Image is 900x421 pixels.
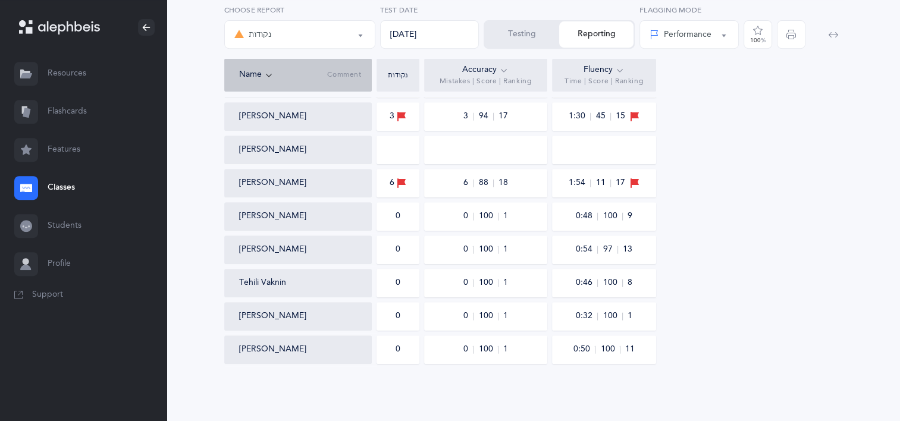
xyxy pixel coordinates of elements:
[396,211,400,222] div: 0
[603,312,623,320] span: 100
[224,5,375,15] label: Choose report
[575,312,598,320] span: 0:32
[584,64,625,77] div: Fluency
[573,345,595,353] span: 0:50
[390,177,406,190] div: 6
[623,244,632,256] span: 13
[568,112,591,120] span: 1:30
[396,310,400,322] div: 0
[595,112,611,120] span: 45
[239,310,306,322] button: [PERSON_NAME]
[628,211,632,222] span: 9
[440,77,532,86] span: Mistakes | Score | Ranking
[485,21,559,48] button: Testing
[595,179,611,187] span: 11
[239,211,306,222] button: [PERSON_NAME]
[380,71,416,78] div: נקודות
[503,244,508,256] span: 1
[396,344,400,356] div: 0
[650,29,711,41] div: Performance
[628,277,632,289] span: 8
[478,112,494,120] span: 94
[478,345,498,353] span: 100
[239,344,306,356] button: [PERSON_NAME]
[565,77,643,86] span: Time | Score | Ranking
[503,211,508,222] span: 1
[603,212,623,220] span: 100
[575,279,598,287] span: 0:46
[239,177,306,189] button: [PERSON_NAME]
[390,110,406,123] div: 3
[568,179,591,187] span: 1:54
[750,37,766,43] div: 100
[478,279,498,287] span: 100
[463,112,473,120] span: 3
[396,244,400,256] div: 0
[503,310,508,322] span: 1
[503,344,508,356] span: 1
[575,212,598,220] span: 0:48
[463,179,473,187] span: 6
[478,246,498,253] span: 100
[239,244,306,256] button: [PERSON_NAME]
[625,344,635,356] span: 11
[639,5,739,15] label: Flagging Mode
[463,312,473,320] span: 0
[575,246,598,253] span: 0:54
[478,179,494,187] span: 88
[462,64,509,77] div: Accuracy
[380,20,479,49] div: [DATE]
[463,212,473,220] span: 0
[239,144,306,156] button: [PERSON_NAME]
[628,310,632,322] span: 1
[616,177,625,189] span: 17
[478,312,498,320] span: 100
[463,246,473,253] span: 0
[744,20,772,49] button: 100%
[463,345,473,353] span: 0
[396,277,400,289] div: 0
[239,111,306,122] button: [PERSON_NAME]
[498,111,508,122] span: 17
[478,212,498,220] span: 100
[234,27,271,42] div: נקודות
[761,37,766,44] span: %
[463,279,473,287] span: 0
[600,345,620,353] span: 100
[239,68,328,81] div: Name
[32,289,63,301] span: Support
[503,277,508,289] span: 1
[380,5,479,15] label: Test Date
[498,177,508,189] span: 18
[603,279,623,287] span: 100
[603,246,618,253] span: 97
[224,20,375,49] button: נקודות
[616,111,625,122] span: 15
[239,277,286,289] button: Tehili Vaknin
[327,70,361,80] span: Comment
[639,20,739,49] button: Performance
